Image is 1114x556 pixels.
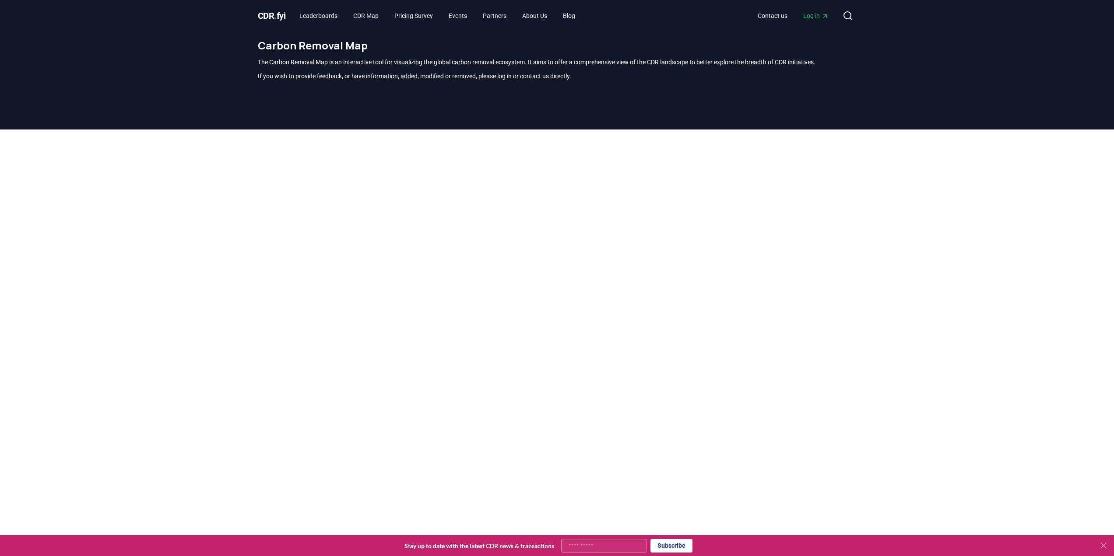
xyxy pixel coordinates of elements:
[751,8,836,24] nav: Main
[292,8,582,24] nav: Main
[442,8,474,24] a: Events
[258,10,286,21] span: CDR fyi
[258,38,857,52] h1: Carbon Removal Map
[515,8,554,24] a: About Us
[258,58,857,66] p: The Carbon Removal Map is an interactive tool for visualizing the global carbon removal ecosystem...
[387,8,440,24] a: Pricing Survey
[476,8,513,24] a: Partners
[274,10,277,21] span: .
[796,8,836,24] a: Log in
[556,8,582,24] a: Blog
[751,8,794,24] a: Contact us
[258,72,857,80] p: If you wish to provide feedback, or have information, added, modified or removed, please log in o...
[803,11,829,20] span: Log in
[258,10,286,22] a: CDR.fyi
[292,8,344,24] a: Leaderboards
[346,8,386,24] a: CDR Map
